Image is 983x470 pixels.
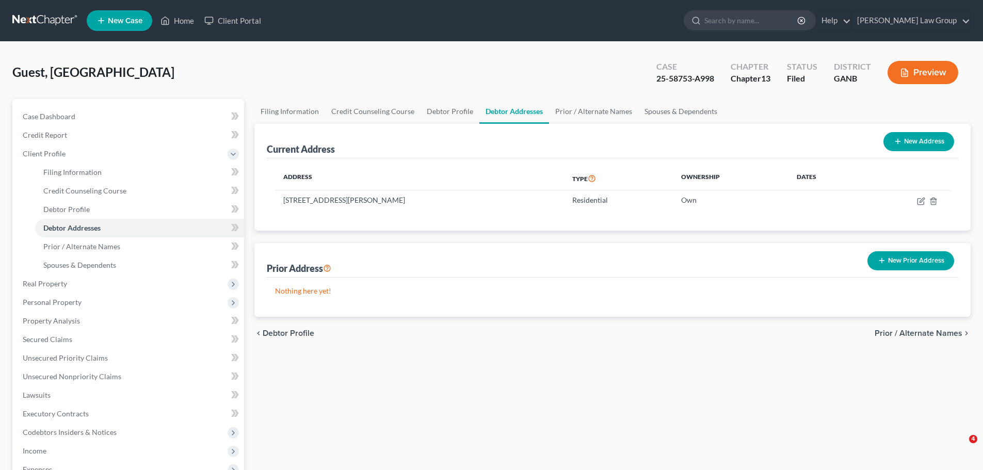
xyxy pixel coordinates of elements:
div: GANB [834,73,871,85]
th: Ownership [673,167,788,190]
div: Chapter [731,61,770,73]
th: Address [275,167,564,190]
iframe: Intercom live chat [948,435,973,460]
span: Case Dashboard [23,112,75,121]
span: Prior / Alternate Names [875,329,962,337]
span: Debtor Profile [43,205,90,214]
div: District [834,61,871,73]
div: Current Address [267,143,335,155]
a: Secured Claims [14,330,244,349]
span: Income [23,446,46,455]
span: Debtor Addresses [43,223,101,232]
a: Help [816,11,851,30]
a: Debtor Addresses [35,219,244,237]
span: New Case [108,17,142,25]
a: Prior / Alternate Names [549,99,638,124]
a: Credit Report [14,126,244,144]
a: [PERSON_NAME] Law Group [852,11,970,30]
span: 13 [761,73,770,83]
span: Debtor Profile [263,329,314,337]
input: Search by name... [704,11,799,30]
span: Unsecured Nonpriority Claims [23,372,121,381]
span: 4 [969,435,977,443]
span: Codebtors Insiders & Notices [23,428,117,436]
button: Prior / Alternate Names chevron_right [875,329,971,337]
a: Unsecured Nonpriority Claims [14,367,244,386]
span: Lawsuits [23,391,51,399]
td: [STREET_ADDRESS][PERSON_NAME] [275,190,564,210]
th: Type [564,167,673,190]
button: chevron_left Debtor Profile [254,329,314,337]
a: Spouses & Dependents [638,99,723,124]
p: Nothing here yet! [275,286,950,296]
a: Executory Contracts [14,404,244,423]
span: Secured Claims [23,335,72,344]
span: Spouses & Dependents [43,261,116,269]
a: Prior / Alternate Names [35,237,244,256]
span: Guest, [GEOGRAPHIC_DATA] [12,64,174,79]
i: chevron_right [962,329,971,337]
a: Credit Counseling Course [35,182,244,200]
a: Debtor Profile [35,200,244,219]
a: Filing Information [35,163,244,182]
a: Debtor Addresses [479,99,549,124]
button: Preview [888,61,958,84]
span: Filing Information [43,168,102,176]
i: chevron_left [254,329,263,337]
a: Client Portal [199,11,266,30]
span: Client Profile [23,149,66,158]
div: Prior Address [267,262,331,274]
span: Real Property [23,279,67,288]
td: Residential [564,190,673,210]
a: Case Dashboard [14,107,244,126]
span: Credit Report [23,131,67,139]
a: Filing Information [254,99,325,124]
span: Executory Contracts [23,409,89,418]
span: Prior / Alternate Names [43,242,120,251]
a: Property Analysis [14,312,244,330]
span: Personal Property [23,298,82,306]
a: Credit Counseling Course [325,99,421,124]
span: Credit Counseling Course [43,186,126,195]
span: Property Analysis [23,316,80,325]
button: New Prior Address [867,251,954,270]
a: Spouses & Dependents [35,256,244,274]
div: Case [656,61,714,73]
div: Filed [787,73,817,85]
div: 25-58753-A998 [656,73,714,85]
th: Dates [788,167,864,190]
div: Status [787,61,817,73]
td: Own [673,190,788,210]
span: Unsecured Priority Claims [23,353,108,362]
div: Chapter [731,73,770,85]
button: New Address [883,132,954,151]
a: Unsecured Priority Claims [14,349,244,367]
a: Debtor Profile [421,99,479,124]
a: Lawsuits [14,386,244,404]
a: Home [155,11,199,30]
